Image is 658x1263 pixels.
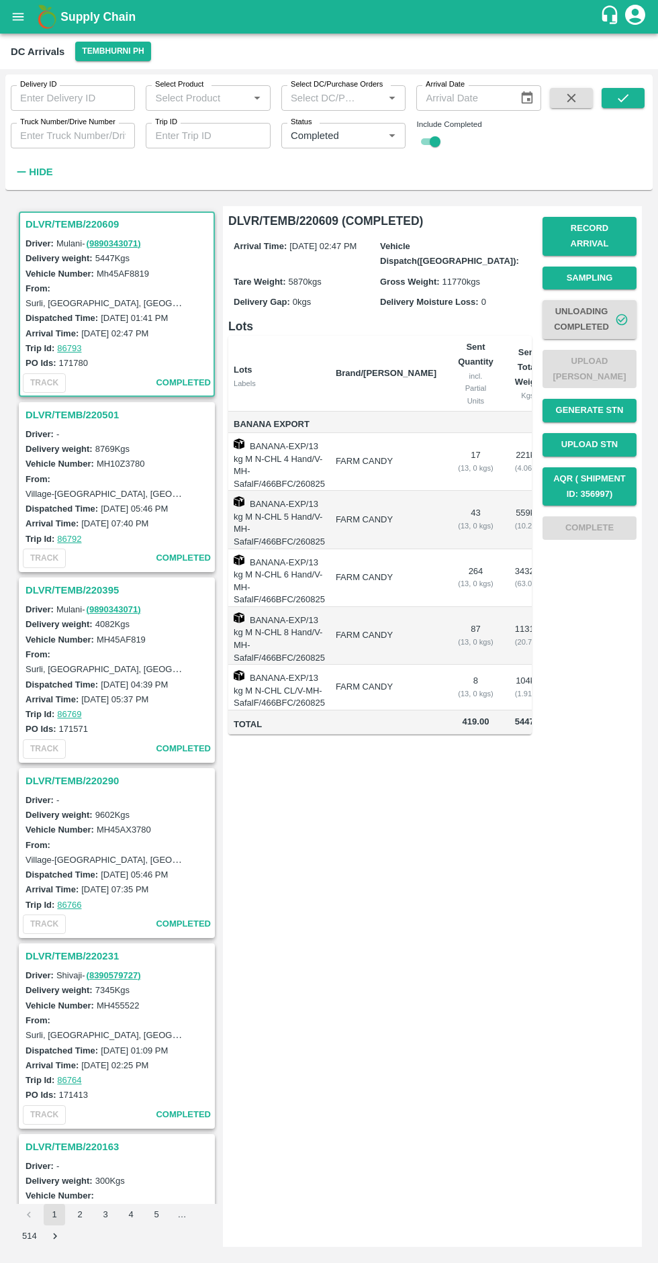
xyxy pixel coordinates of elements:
[325,433,447,491] td: FARM CANDY
[97,635,146,645] label: MH45AF819
[26,534,54,544] label: Trip Id:
[26,474,50,484] label: From:
[458,520,493,532] div: ( 13, 0 kgs)
[26,947,212,965] h3: DLVR/TEMB/220231
[150,89,244,107] input: Select Product
[56,604,142,614] span: Mulani -
[26,358,56,368] label: PO Ids:
[426,79,465,90] label: Arrival Date
[56,970,142,980] span: Shivaji -
[234,297,290,307] label: Delivery Gap:
[26,283,50,293] label: From:
[26,604,54,614] label: Driver:
[447,549,504,607] td: 264
[26,649,50,659] label: From:
[543,267,637,290] button: Sampling
[11,85,135,111] input: Enter Delivery ID
[234,438,244,449] img: box
[623,3,647,31] div: account of current user
[26,518,79,528] label: Arrival Time:
[26,1090,56,1100] label: PO Ids:
[101,313,168,323] label: [DATE] 01:41 PM
[26,680,98,690] label: Dispatched Time:
[336,368,436,378] b: Brand/[PERSON_NAME]
[416,85,508,111] input: Arrival Date
[285,89,362,107] input: Select DC/Purchase Orders
[234,555,244,565] img: box
[234,377,325,389] div: Labels
[293,297,311,307] span: 0 kgs
[87,238,141,248] a: (9890343071)
[543,300,637,339] button: Unloading Completed
[26,504,98,514] label: Dispatched Time:
[380,241,519,266] label: Vehicle Dispatch([GEOGRAPHIC_DATA]):
[11,123,135,148] input: Enter Truck Number/Drive Number
[515,520,540,532] div: ( 10.26 %)
[26,1176,93,1186] label: Delivery weight:
[95,1204,116,1225] button: Go to page 3
[234,241,287,251] label: Arrival Time:
[291,117,312,128] label: Status
[44,1204,65,1225] button: page 1
[248,89,266,107] button: Open
[155,79,203,90] label: Select Product
[26,581,212,599] h3: DLVR/TEMB/220395
[59,1090,88,1100] label: 171413
[26,985,93,995] label: Delivery weight:
[228,549,325,607] td: BANANA-EXP/13 kg M N-CHL 6 Hand/V-MH-SafalF/466BFC/260825
[26,253,93,263] label: Delivery weight:
[26,429,54,439] label: Driver:
[26,724,56,734] label: PO Ids:
[383,89,401,107] button: Open
[543,433,637,457] button: Upload STN
[285,127,362,144] input: Select delivery status
[120,1204,142,1225] button: Go to page 4
[146,1204,167,1225] button: Go to page 5
[458,636,493,648] div: ( 13, 0 kgs)
[26,900,54,910] label: Trip Id:
[515,636,540,648] div: ( 20.76 %)
[87,604,141,614] a: (9890343071)
[95,1176,125,1186] label: 300 Kgs
[156,1107,211,1123] span: completed
[57,900,81,910] a: 86766
[416,118,540,130] div: Include Completed
[95,985,130,995] label: 7345 Kgs
[291,79,383,90] label: Select DC/Purchase Orders
[26,343,54,353] label: Trip Id:
[26,854,456,865] label: Village-[GEOGRAPHIC_DATA], [GEOGRAPHIC_DATA]-[GEOGRAPHIC_DATA], State-[GEOGRAPHIC_DATA].
[515,462,540,474] div: ( 4.06 %)
[228,212,532,230] h6: DLVR/TEMB/220609 (COMPLETED)
[26,444,93,454] label: Delivery weight:
[504,433,551,491] td: 221 kg
[101,870,168,880] label: [DATE] 05:46 PM
[101,504,168,514] label: [DATE] 05:46 PM
[26,884,79,894] label: Arrival Time:
[87,970,141,980] a: (8390579727)
[515,688,540,700] div: ( 1.91 %)
[156,741,211,757] span: completed
[26,488,456,499] label: Village-[GEOGRAPHIC_DATA], [GEOGRAPHIC_DATA]-[GEOGRAPHIC_DATA], State-[GEOGRAPHIC_DATA].
[234,417,325,432] span: Banana Export
[56,1161,59,1171] span: -
[26,1045,98,1056] label: Dispatched Time:
[18,1225,41,1247] button: Go to page 514
[26,1000,94,1011] label: Vehicle Number:
[234,670,244,681] img: box
[26,406,212,424] h3: DLVR/TEMB/220501
[171,1209,193,1221] div: …
[95,444,130,454] label: 8769 Kgs
[228,607,325,665] td: BANANA-EXP/13 kg M N-CHL 8 Hand/V-MH-SafalF/466BFC/260825
[325,491,447,549] td: FARM CANDY
[481,297,486,307] span: 0
[442,277,480,287] span: 11770 kgs
[234,365,252,375] b: Lots
[97,1000,140,1011] label: MH455522
[29,167,52,177] strong: Hide
[26,297,426,308] label: Surli, [GEOGRAPHIC_DATA], [GEOGRAPHIC_DATA], [GEOGRAPHIC_DATA], [GEOGRAPHIC_DATA]
[289,277,322,287] span: 5870 kgs
[504,665,551,710] td: 104 kg
[234,717,325,733] span: Total
[34,3,60,30] img: logo
[515,577,540,590] div: ( 63.01 %)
